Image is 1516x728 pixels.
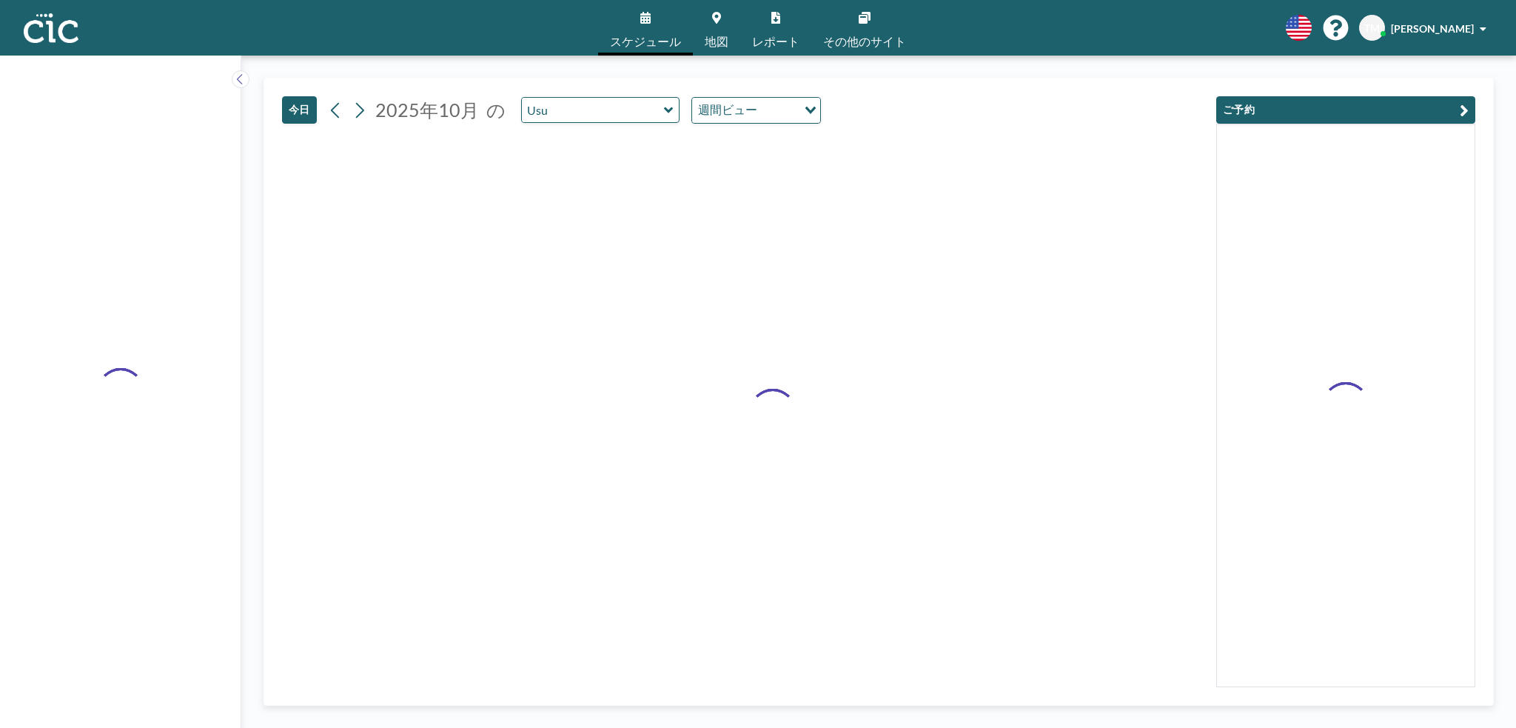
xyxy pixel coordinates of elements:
input: 有珠 [522,98,664,122]
button: ご予約 [1216,96,1475,124]
input: オプションを検索 [762,101,796,120]
button: 今日 [282,96,317,124]
font: 地図 [705,34,728,48]
font: スケジュール [610,34,681,48]
font: レポート [752,34,799,48]
img: 組織ロゴ [24,13,78,43]
font: TM [1364,21,1380,34]
font: その他のサイト [823,34,906,48]
font: 週間ビュー [698,102,757,116]
font: [PERSON_NAME] [1391,22,1474,35]
font: 2025年10月 [375,98,479,121]
font: の [486,98,506,121]
div: オプションを検索 [692,98,820,123]
font: ご予約 [1223,103,1255,116]
font: 今日 [289,103,310,116]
